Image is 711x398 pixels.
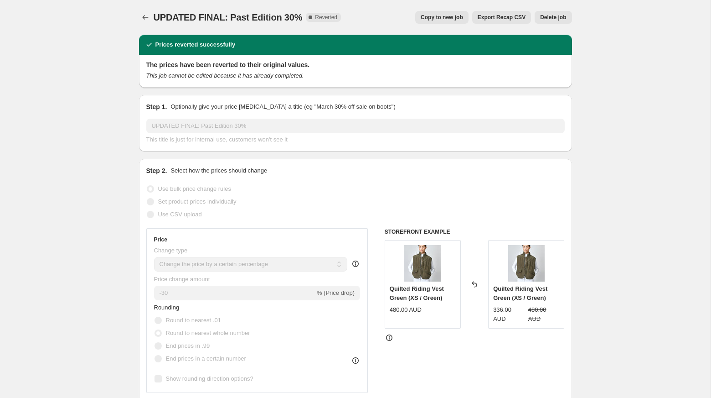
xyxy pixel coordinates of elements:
img: 27_80x.jpg [508,245,545,282]
span: This title is just for internal use, customers won't see it [146,136,288,143]
span: Reverted [315,14,337,21]
span: Delete job [540,14,566,21]
span: End prices in .99 [166,342,210,349]
span: Change type [154,247,188,254]
h3: Price [154,236,167,243]
div: 480.00 AUD [390,305,422,314]
button: Copy to new job [415,11,469,24]
button: Price change jobs [139,11,152,24]
span: Quilted Riding Vest Green (XS / Green) [493,285,547,301]
span: % (Price drop) [317,289,355,296]
span: UPDATED FINAL: Past Edition 30% [154,12,303,22]
p: Select how the prices should change [170,166,267,175]
span: Use CSV upload [158,211,202,218]
span: Round to nearest whole number [166,330,250,336]
img: 27_80x.jpg [404,245,441,282]
span: Copy to new job [421,14,463,21]
h2: Step 2. [146,166,167,175]
span: Show rounding direction options? [166,375,253,382]
i: This job cannot be edited because it has already completed. [146,72,304,79]
input: -15 [154,286,315,300]
p: Optionally give your price [MEDICAL_DATA] a title (eg "March 30% off sale on boots") [170,102,395,111]
span: Rounding [154,304,180,311]
strike: 480.00 AUD [528,305,560,324]
button: Export Recap CSV [472,11,531,24]
span: Quilted Riding Vest Green (XS / Green) [390,285,444,301]
h2: Step 1. [146,102,167,111]
span: Price change amount [154,276,210,283]
span: Export Recap CSV [478,14,526,21]
span: Use bulk price change rules [158,185,231,192]
h2: The prices have been reverted to their original values. [146,60,565,69]
span: Set product prices individually [158,198,237,205]
h6: STOREFRONT EXAMPLE [385,228,565,236]
h2: Prices reverted successfully [155,40,236,49]
button: Delete job [535,11,572,24]
div: help [351,259,360,268]
div: 336.00 AUD [493,305,525,324]
input: 30% off holiday sale [146,119,565,133]
span: End prices in a certain number [166,355,246,362]
span: Round to nearest .01 [166,317,221,324]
